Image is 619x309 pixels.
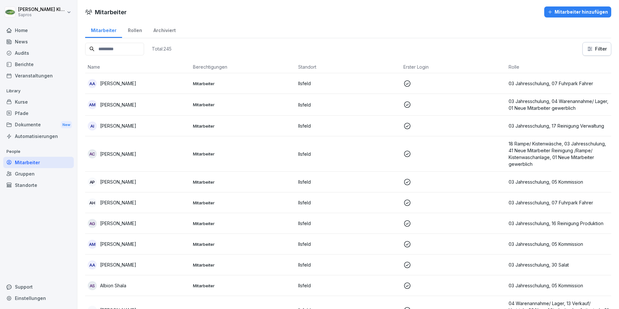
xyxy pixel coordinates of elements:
[3,179,74,191] a: Standorte
[509,261,609,268] p: 03 Jahresschulung, 30 Salat
[3,281,74,292] div: Support
[298,178,398,185] p: Ilsfeld
[88,100,97,109] div: AM
[148,21,181,38] a: Archiviert
[100,241,136,247] p: [PERSON_NAME]
[88,198,97,207] div: AH
[583,42,611,55] button: Filter
[88,121,97,131] div: AI
[88,219,97,228] div: AG
[3,25,74,36] a: Home
[547,8,608,16] div: Mitarbeiter hinzufügen
[509,282,609,289] p: 03 Jahresschulung, 05 Kommission
[193,123,293,129] p: Mitarbeiter
[122,21,148,38] a: Rollen
[296,61,401,73] th: Standort
[401,61,506,73] th: Erster Login
[298,282,398,289] p: Ilsfeld
[190,61,296,73] th: Berechtigungen
[3,131,74,142] a: Automatisierungen
[3,119,74,131] div: Dokumente
[3,157,74,168] a: Mitarbeiter
[18,7,65,12] p: [PERSON_NAME] Kleinbeck
[100,151,136,157] p: [PERSON_NAME]
[587,46,607,52] div: Filter
[509,122,609,129] p: 03 Jahresschulung, 17 Reinigung Verwaltung
[506,61,611,73] th: Rolle
[3,119,74,131] a: DokumenteNew
[85,61,190,73] th: Name
[3,108,74,119] a: Pfade
[298,151,398,157] p: Ilsfeld
[509,199,609,206] p: 03 Jahresschulung, 07 Fuhrpark Fahrer
[85,21,122,38] a: Mitarbeiter
[100,80,136,87] p: [PERSON_NAME]
[3,168,74,179] a: Gruppen
[100,122,136,129] p: [PERSON_NAME]
[193,151,293,157] p: Mitarbeiter
[100,199,136,206] p: [PERSON_NAME]
[3,36,74,47] a: News
[88,79,97,88] div: AA
[88,240,97,249] div: AM
[509,140,609,167] p: 18 Rampe/ Kistenwäsche, 03 Jahresschulung, 41 Neue Mitarbeiter Reinigung /Rampe/ Kistenwaschanlag...
[100,282,126,289] p: Albion Shala
[3,47,74,59] a: Audits
[95,8,127,17] h1: Mitarbeiter
[298,80,398,87] p: Ilsfeld
[193,241,293,247] p: Mitarbeiter
[3,96,74,108] a: Kurse
[544,6,611,17] button: Mitarbeiter hinzufügen
[100,261,136,268] p: [PERSON_NAME]
[100,178,136,185] p: [PERSON_NAME]
[100,101,136,108] p: [PERSON_NAME]
[88,281,97,290] div: AS
[509,98,609,111] p: 03 Jahresschulung, 04 Warenannahme/ Lager, 01 Neue Mitarbeiter gewerblich
[298,220,398,227] p: Ilsfeld
[509,220,609,227] p: 03 Jahresschulung, 16 Reinigung Produktion
[193,102,293,108] p: Mitarbeiter
[509,80,609,87] p: 03 Jahresschulung, 07 Fuhrpark Fahrer
[509,241,609,247] p: 03 Jahresschulung, 05 Kommission
[298,241,398,247] p: Ilsfeld
[193,283,293,289] p: Mitarbeiter
[3,146,74,157] p: People
[88,177,97,187] div: AP
[88,149,97,158] div: AC
[193,179,293,185] p: Mitarbeiter
[298,122,398,129] p: Ilsfeld
[18,13,65,17] p: Sapros
[298,261,398,268] p: Ilsfeld
[152,46,172,52] p: Total: 245
[193,262,293,268] p: Mitarbeiter
[100,220,136,227] p: [PERSON_NAME]
[61,121,72,129] div: New
[193,221,293,226] p: Mitarbeiter
[193,81,293,86] p: Mitarbeiter
[88,260,97,269] div: AA
[3,70,74,81] a: Veranstaltungen
[298,101,398,108] p: Ilsfeld
[3,292,74,304] a: Einstellungen
[3,86,74,96] p: Library
[509,178,609,185] p: 03 Jahresschulung, 05 Kommission
[3,59,74,70] a: Berichte
[298,199,398,206] p: Ilsfeld
[193,200,293,206] p: Mitarbeiter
